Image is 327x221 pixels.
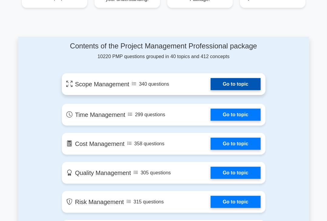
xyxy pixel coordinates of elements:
a: Go to topic [211,167,260,179]
a: Go to topic [211,78,260,90]
a: Go to topic [211,109,260,121]
h4: Contents of the Project Management Professional package [62,42,265,50]
a: Go to topic [211,196,260,208]
div: 10220 PMP questions grouped in 40 topics and 412 concepts [62,42,265,60]
a: Go to topic [211,138,260,150]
